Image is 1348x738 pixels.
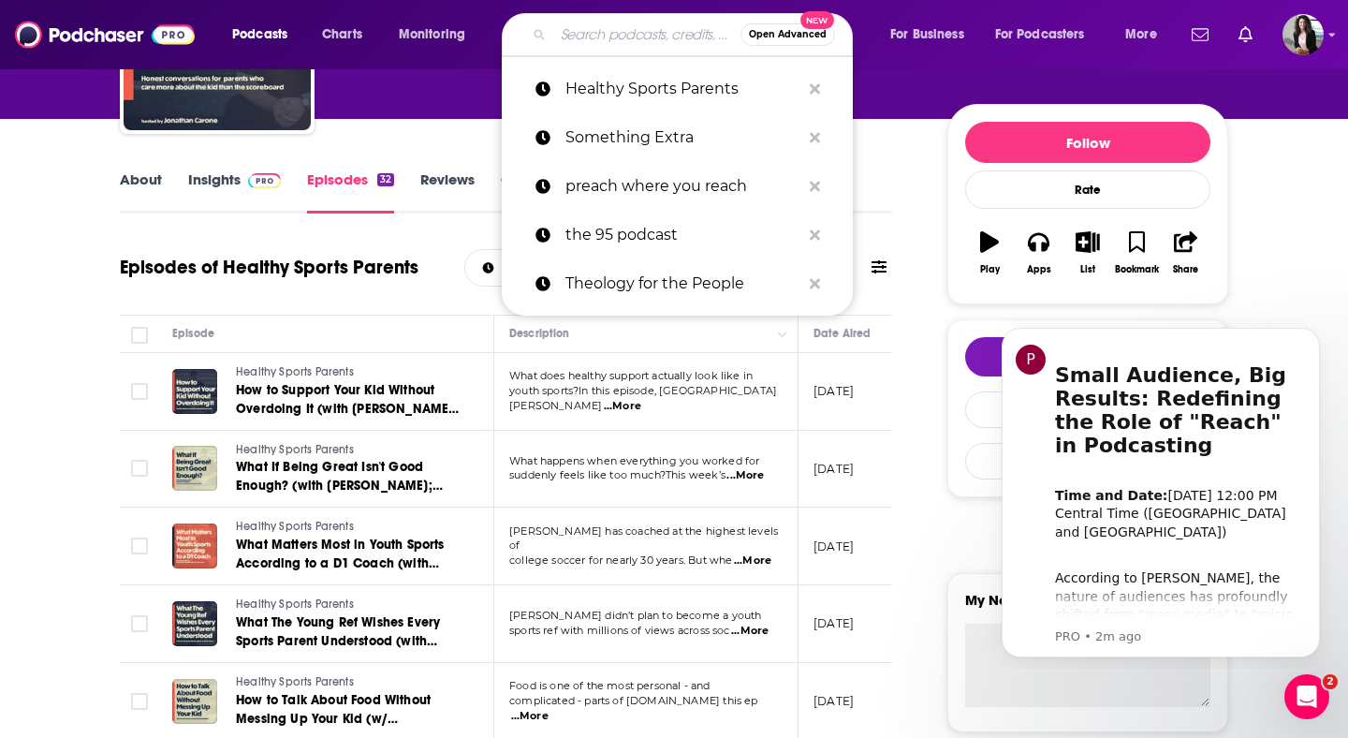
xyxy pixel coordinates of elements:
button: List [1063,219,1112,287]
span: Healthy Sports Parents [236,598,354,611]
button: open menu [465,261,571,274]
span: Healthy Sports Parents [236,443,354,456]
div: Share [1173,264,1198,275]
button: open menu [1112,20,1180,50]
button: Export One-Sheet [965,443,1210,480]
button: open menu [877,20,988,50]
span: ...More [734,553,771,568]
span: college soccer for nearly 30 years. But whe [509,553,732,567]
button: open menu [386,20,490,50]
a: Healthy Sports Parents [236,519,461,536]
button: Apps [1014,219,1062,287]
p: Theology for the People [565,259,800,308]
div: Rate [965,170,1210,209]
a: Charts [310,20,374,50]
a: What If Being Great Isn't Good Enough? (with [PERSON_NAME]; former D1 athlete, current mental per... [236,458,461,495]
p: [DATE] [813,461,854,477]
span: Food is one of the most personal - and [509,679,711,692]
p: preach where you reach [565,162,800,211]
span: youth sports?In this episode, [GEOGRAPHIC_DATA] [PERSON_NAME] [509,384,777,412]
a: Contact This Podcast [965,391,1210,428]
div: List [1080,264,1095,275]
span: More [1125,22,1157,48]
a: Show notifications dropdown [1184,19,1216,51]
img: Podchaser - Follow, Share and Rate Podcasts [15,17,195,52]
img: Podchaser Pro [248,173,281,188]
span: Healthy Sports Parents [236,675,354,688]
a: Healthy Sports Parents [236,597,461,613]
div: Bookmark [1115,264,1159,275]
p: [DATE] [813,693,854,709]
button: open menu [983,20,1112,50]
div: Search podcasts, credits, & more... [520,13,871,56]
p: Healthy Sports Parents [565,65,800,113]
a: the 95 podcast [502,211,853,259]
span: What Matters Most in Youth Sports According to a D1 Coach (with [PERSON_NAME], head coach Wake Fo... [236,537,459,609]
span: suddenly feels like too much?This week’s [509,468,725,481]
span: 2 [1323,674,1338,689]
button: Show profile menu [1282,14,1324,55]
img: User Profile [1282,14,1324,55]
a: Healthy Sports Parents [236,442,461,459]
a: preach where you reach [502,162,853,211]
p: the 95 podcast [565,211,800,259]
iframe: Intercom live chat [1284,674,1329,719]
span: For Business [890,22,964,48]
span: What If Being Great Isn't Good Enough? (with [PERSON_NAME]; former D1 athlete, current mental per... [236,459,443,531]
a: How to Support Your Kid Without Overdoing It (with [PERSON_NAME], Head Coach Louisville Volleyball) [236,381,461,419]
button: Play [965,219,1014,287]
a: What The Young Ref Wishes Every Sports Parent Understood (with [PERSON_NAME] aka @TheYoungRef) [236,613,461,651]
span: Toggle select row [131,615,148,632]
span: How to Support Your Kid Without Overdoing It (with [PERSON_NAME], Head Coach Louisville Volleyball) [236,382,459,435]
span: New [800,11,834,29]
span: Podcasts [232,22,287,48]
a: InsightsPodchaser Pro [188,170,281,214]
button: Share [1162,219,1210,287]
p: [DATE] [813,539,854,554]
button: Bookmark [1112,219,1161,287]
a: Reviews [420,170,475,214]
span: ...More [511,709,549,724]
span: [PERSON_NAME] has coached at the highest levels of [509,524,778,553]
a: Something Extra [502,113,853,162]
span: Monitoring [399,22,465,48]
input: Search podcasts, credits, & more... [553,20,740,50]
button: open menu [219,20,312,50]
h2: Choose List sort [464,249,651,287]
span: ...More [604,399,641,414]
a: Healthy Sports Parents [502,65,853,113]
button: Follow [965,122,1210,163]
span: What does healthy support actually look like in [509,369,753,382]
a: Theology for the People [502,259,853,308]
div: Apps [1027,264,1051,275]
p: Something Extra [565,113,800,162]
span: For Podcasters [995,22,1085,48]
a: What Matters Most in Youth Sports According to a D1 Coach (with [PERSON_NAME], head coach Wake Fo... [236,536,461,573]
span: Toggle select row [131,383,148,400]
span: ...More [731,624,769,639]
div: Play [980,264,1000,275]
a: Healthy Sports Parents [236,364,461,381]
div: 32 [377,173,394,186]
span: [PERSON_NAME] didn’t plan to become a youth [509,609,761,622]
iframe: Intercom notifications message [974,311,1348,669]
span: Toggle select row [131,693,148,710]
div: Description [509,322,569,345]
button: Open AdvancedNew [740,23,835,46]
span: Healthy Sports Parents [236,365,354,378]
span: What happens when everything you worked for [509,454,759,467]
a: Episodes32 [307,170,394,214]
button: tell me why sparkleTell Me Why [965,337,1210,376]
span: complicated - parts of [DOMAIN_NAME] this ep [509,694,758,707]
a: Show notifications dropdown [1231,19,1260,51]
div: Episode [172,322,214,345]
